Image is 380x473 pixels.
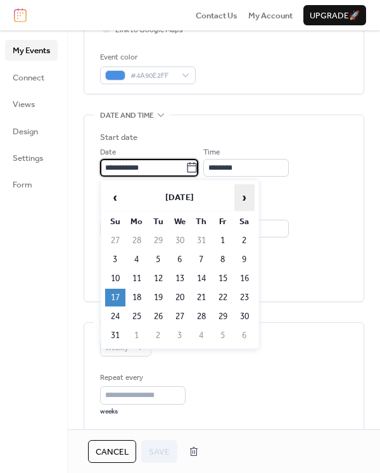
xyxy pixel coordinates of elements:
[234,251,255,268] td: 9
[5,40,58,60] a: My Events
[234,308,255,325] td: 30
[130,70,175,82] span: #4A90E2FF
[105,308,125,325] td: 24
[115,24,183,37] span: Link to Google Maps
[170,251,190,268] td: 6
[5,94,58,114] a: Views
[170,213,190,230] th: We
[127,232,147,249] td: 28
[127,184,233,211] th: [DATE]
[170,327,190,344] td: 3
[13,152,43,165] span: Settings
[148,327,168,344] td: 2
[234,232,255,249] td: 2
[148,213,168,230] th: Tu
[310,9,360,22] span: Upgrade 🚀
[191,308,212,325] td: 28
[213,308,233,325] td: 29
[13,179,32,191] span: Form
[13,125,38,138] span: Design
[213,270,233,287] td: 15
[303,5,366,25] button: Upgrade🚀
[191,327,212,344] td: 4
[100,407,186,416] div: weeks
[127,289,147,306] td: 18
[191,251,212,268] td: 7
[213,289,233,306] td: 22
[127,213,147,230] th: Mo
[203,146,220,159] span: Time
[234,213,255,230] th: Sa
[105,213,125,230] th: Su
[148,289,168,306] td: 19
[105,327,125,344] td: 31
[248,9,293,22] a: My Account
[100,110,154,122] span: Date and time
[148,308,168,325] td: 26
[88,440,136,463] button: Cancel
[13,44,50,57] span: My Events
[127,270,147,287] td: 11
[213,213,233,230] th: Fr
[191,232,212,249] td: 31
[170,308,190,325] td: 27
[191,213,212,230] th: Th
[100,372,183,384] div: Repeat every
[5,148,58,168] a: Settings
[213,251,233,268] td: 8
[105,289,125,306] td: 17
[105,232,125,249] td: 27
[100,131,137,144] div: Start date
[100,146,116,159] span: Date
[100,51,193,64] div: Event color
[105,270,125,287] td: 10
[170,270,190,287] td: 13
[13,98,35,111] span: Views
[148,232,168,249] td: 29
[196,9,237,22] a: Contact Us
[170,289,190,306] td: 20
[170,232,190,249] td: 30
[105,251,125,268] td: 3
[96,446,129,458] span: Cancel
[14,8,27,22] img: logo
[5,67,58,87] a: Connect
[127,251,147,268] td: 4
[127,327,147,344] td: 1
[234,327,255,344] td: 6
[13,72,44,84] span: Connect
[234,289,255,306] td: 23
[106,185,125,210] span: ‹
[191,289,212,306] td: 21
[234,270,255,287] td: 16
[127,308,147,325] td: 25
[213,232,233,249] td: 1
[213,327,233,344] td: 5
[5,174,58,194] a: Form
[235,185,254,210] span: ›
[148,270,168,287] td: 12
[148,251,168,268] td: 5
[5,121,58,141] a: Design
[191,270,212,287] td: 14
